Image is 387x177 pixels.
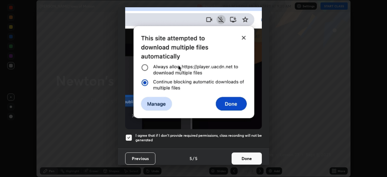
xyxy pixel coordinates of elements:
h4: 5 [190,155,192,162]
h5: I agree that if I don't provide required permissions, class recording will not be generated [135,133,262,143]
h4: 5 [195,155,197,162]
button: Done [232,152,262,165]
button: Previous [125,152,155,165]
h4: / [193,155,194,162]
